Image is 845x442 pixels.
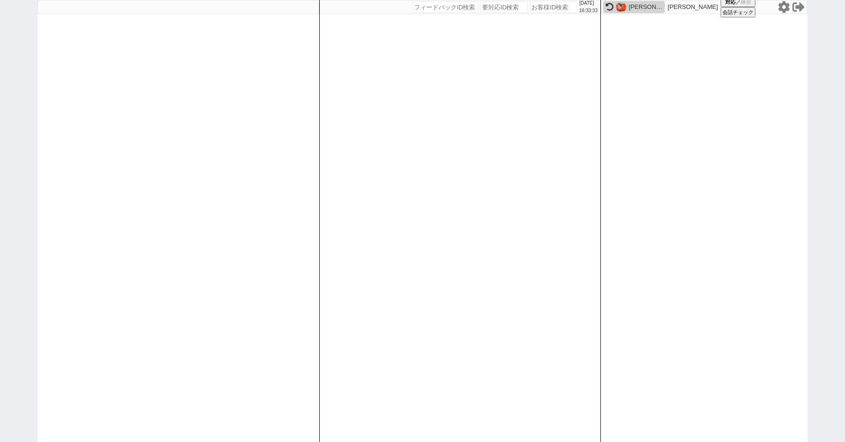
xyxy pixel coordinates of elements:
span: 会話チェック [722,9,753,16]
p: 16:33:33 [579,7,598,15]
input: フィードバックID検索 [413,1,478,13]
img: 0he5grs_jQOhpKCyzS42lEZTpbOXBpemMINWkhenxebCl1OXVFMWQmfXtYbSJ1OH9MZGR2LHYMNylGGE18VF3GLk07ZC1zP3l... [616,2,626,12]
p: [PERSON_NAME] [668,3,718,11]
button: 会話チェック [721,7,755,17]
input: 要対応ID検索 [481,1,528,13]
div: [PERSON_NAME] [629,3,662,11]
input: お客様ID検索 [530,1,577,13]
